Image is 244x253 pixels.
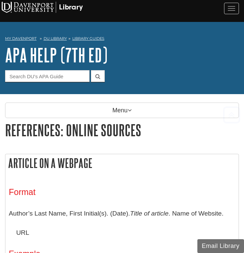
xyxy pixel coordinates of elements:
a: DU Library [44,36,67,41]
a: APA Help (7th Ed) [5,45,107,65]
a: Library Guides [72,36,104,41]
img: Davenport University Logo [2,2,83,13]
input: Search DU's APA Guide [5,70,90,82]
p: Author’s Last Name, First Initial(s). (Date). . Name of Website. URL [9,204,235,243]
h2: Article on a Webpage [5,154,239,172]
h1: References: Online Sources [5,121,239,139]
a: My Davenport [5,36,36,41]
p: Menu [5,103,239,118]
i: Title of article [130,210,169,217]
button: Email Library [197,239,244,253]
a: Back to Top [221,110,242,119]
h3: Format [9,187,235,197]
